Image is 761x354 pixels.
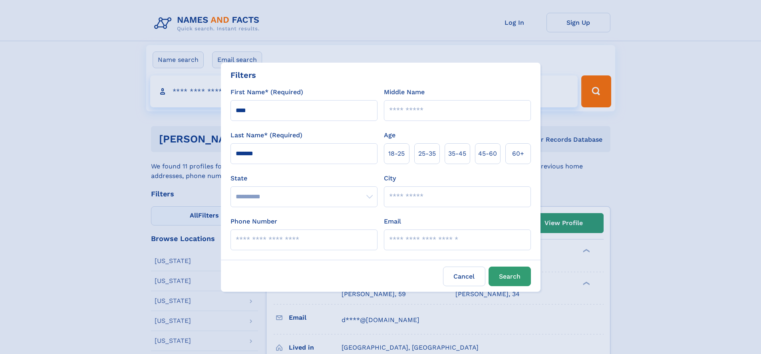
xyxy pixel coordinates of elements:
[230,131,302,140] label: Last Name* (Required)
[384,174,396,183] label: City
[443,267,485,286] label: Cancel
[512,149,524,158] span: 60+
[384,217,401,226] label: Email
[230,217,277,226] label: Phone Number
[388,149,405,158] span: 18‑25
[230,69,256,81] div: Filters
[418,149,436,158] span: 25‑35
[230,87,303,97] label: First Name* (Required)
[230,174,378,183] label: State
[384,87,425,97] label: Middle Name
[478,149,497,158] span: 45‑60
[448,149,466,158] span: 35‑45
[489,267,531,286] button: Search
[384,131,395,140] label: Age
